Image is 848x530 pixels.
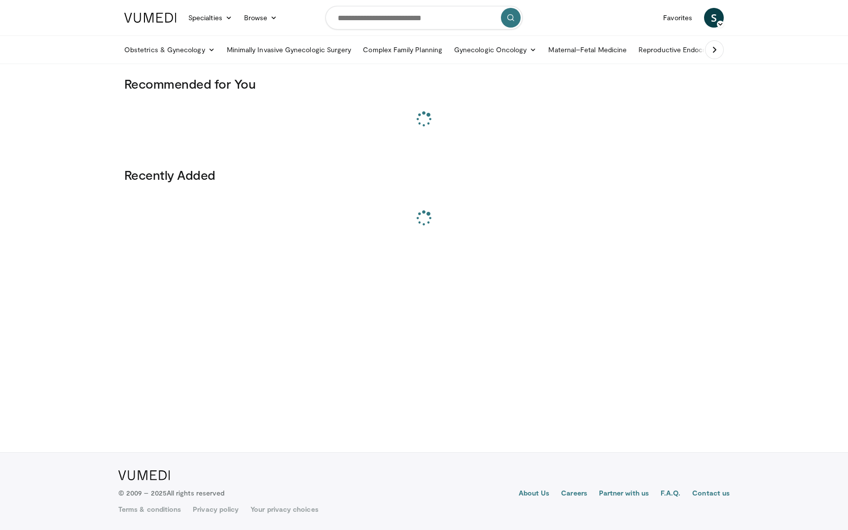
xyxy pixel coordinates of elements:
a: Complex Family Planning [357,40,448,60]
h3: Recently Added [124,167,724,183]
a: Obstetrics & Gynecology [118,40,221,60]
a: Contact us [692,488,730,500]
h3: Recommended for You [124,76,724,92]
a: Minimally Invasive Gynecologic Surgery [221,40,357,60]
a: Gynecologic Oncology [448,40,542,60]
img: VuMedi Logo [118,470,170,480]
a: Your privacy choices [250,504,318,514]
a: Favorites [657,8,698,28]
a: Browse [238,8,283,28]
a: S [704,8,724,28]
a: Reproductive Endocrinology & [MEDICAL_DATA] [633,40,798,60]
span: All rights reserved [167,489,224,497]
a: Specialties [182,8,238,28]
a: Privacy policy [193,504,239,514]
a: F.A.Q. [661,488,680,500]
a: Careers [561,488,587,500]
a: Partner with us [599,488,649,500]
input: Search topics, interventions [325,6,523,30]
img: VuMedi Logo [124,13,177,23]
p: © 2009 – 2025 [118,488,224,498]
a: Terms & conditions [118,504,181,514]
a: About Us [519,488,550,500]
a: Maternal–Fetal Medicine [542,40,633,60]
